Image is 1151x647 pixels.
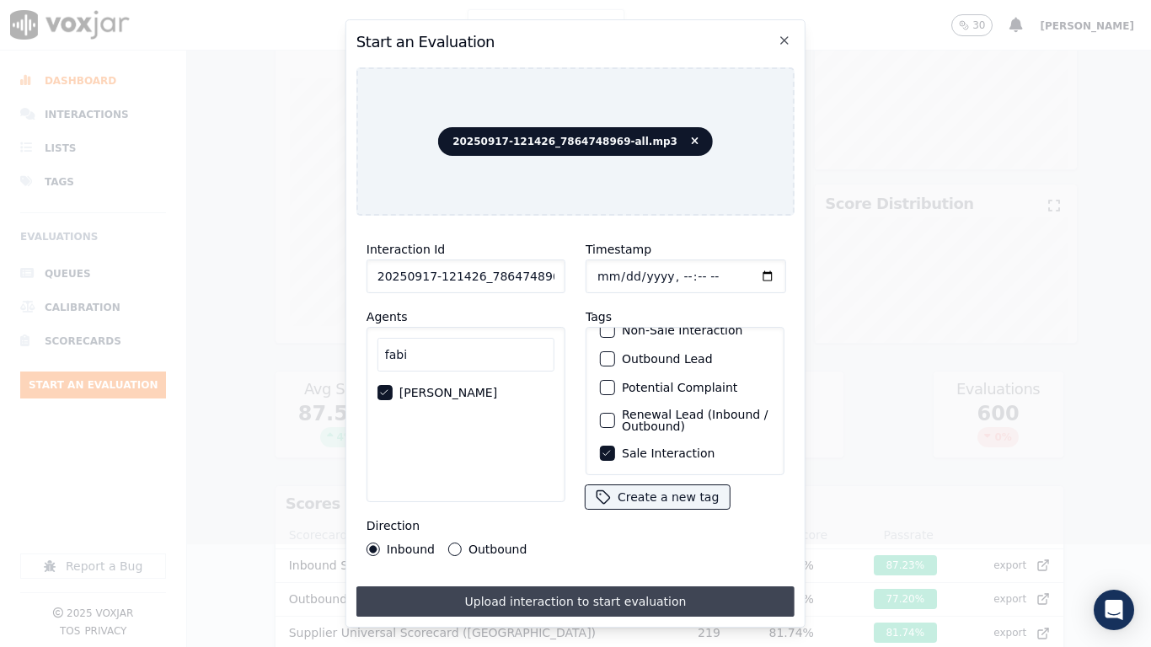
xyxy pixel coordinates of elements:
label: Direction [367,519,420,532]
label: Inbound [387,543,435,555]
label: Sale Interaction [622,447,715,459]
label: Agents [367,310,408,323]
label: Timestamp [586,243,651,256]
div: Open Intercom Messenger [1094,590,1134,630]
input: Search Agents... [377,338,554,372]
input: reference id, file name, etc [367,259,565,293]
button: Create a new tag [586,485,729,509]
label: Renewal Lead (Inbound / Outbound) [622,409,770,432]
span: 20250917-121426_7864748969-all.mp3 [438,127,713,156]
label: Tags [586,310,612,323]
button: Upload interaction to start evaluation [356,586,795,617]
label: Non-Sale Interaction [622,324,742,336]
label: Potential Complaint [622,382,737,393]
label: Outbound [468,543,527,555]
label: Outbound Lead [622,353,713,365]
label: Interaction Id [367,243,445,256]
h2: Start an Evaluation [356,30,795,54]
label: [PERSON_NAME] [399,387,497,398]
